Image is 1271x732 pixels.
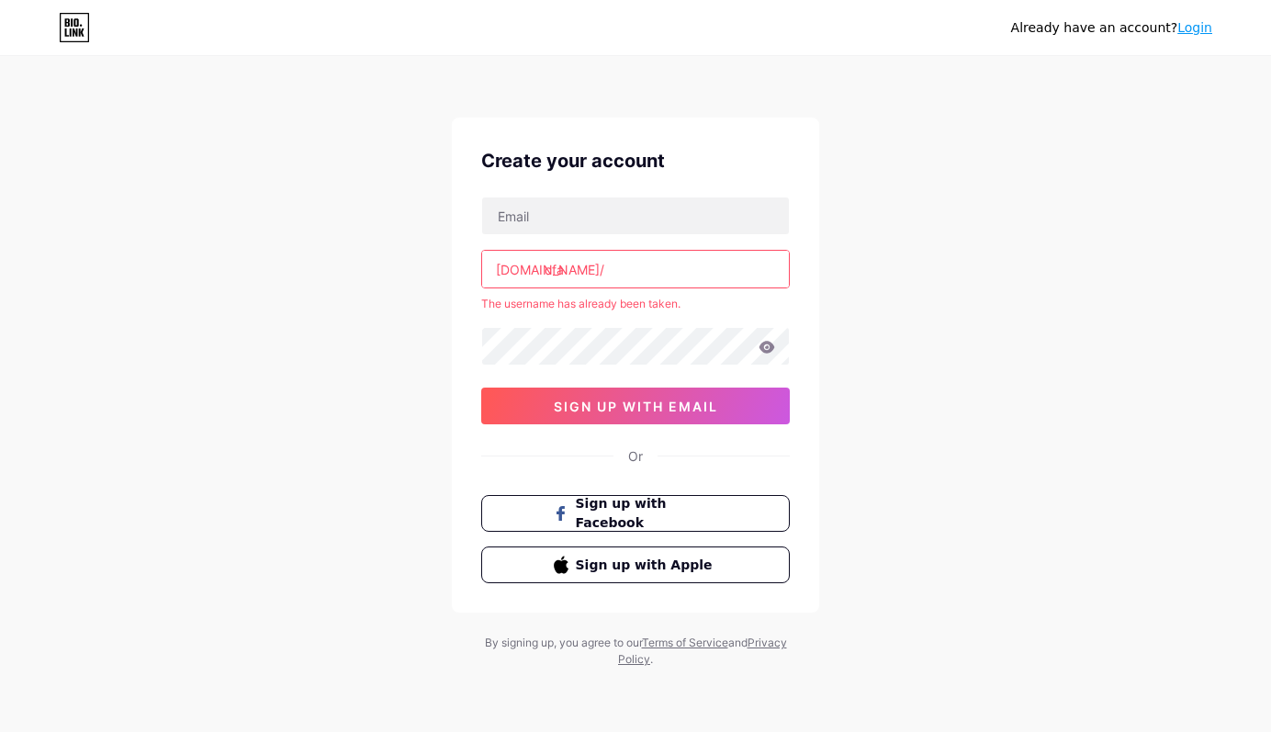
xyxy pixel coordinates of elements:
[576,494,718,533] span: Sign up with Facebook
[1177,20,1212,35] a: Login
[481,546,790,583] button: Sign up with Apple
[496,260,604,279] div: [DOMAIN_NAME]/
[628,446,643,466] div: Or
[1011,18,1212,38] div: Already have an account?
[482,197,789,234] input: Email
[481,495,790,532] button: Sign up with Facebook
[481,388,790,424] button: sign up with email
[642,636,728,649] a: Terms of Service
[554,399,718,414] span: sign up with email
[482,251,789,287] input: username
[576,556,718,575] span: Sign up with Apple
[481,296,790,312] div: The username has already been taken.
[481,147,790,175] div: Create your account
[479,635,792,668] div: By signing up, you agree to our and .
